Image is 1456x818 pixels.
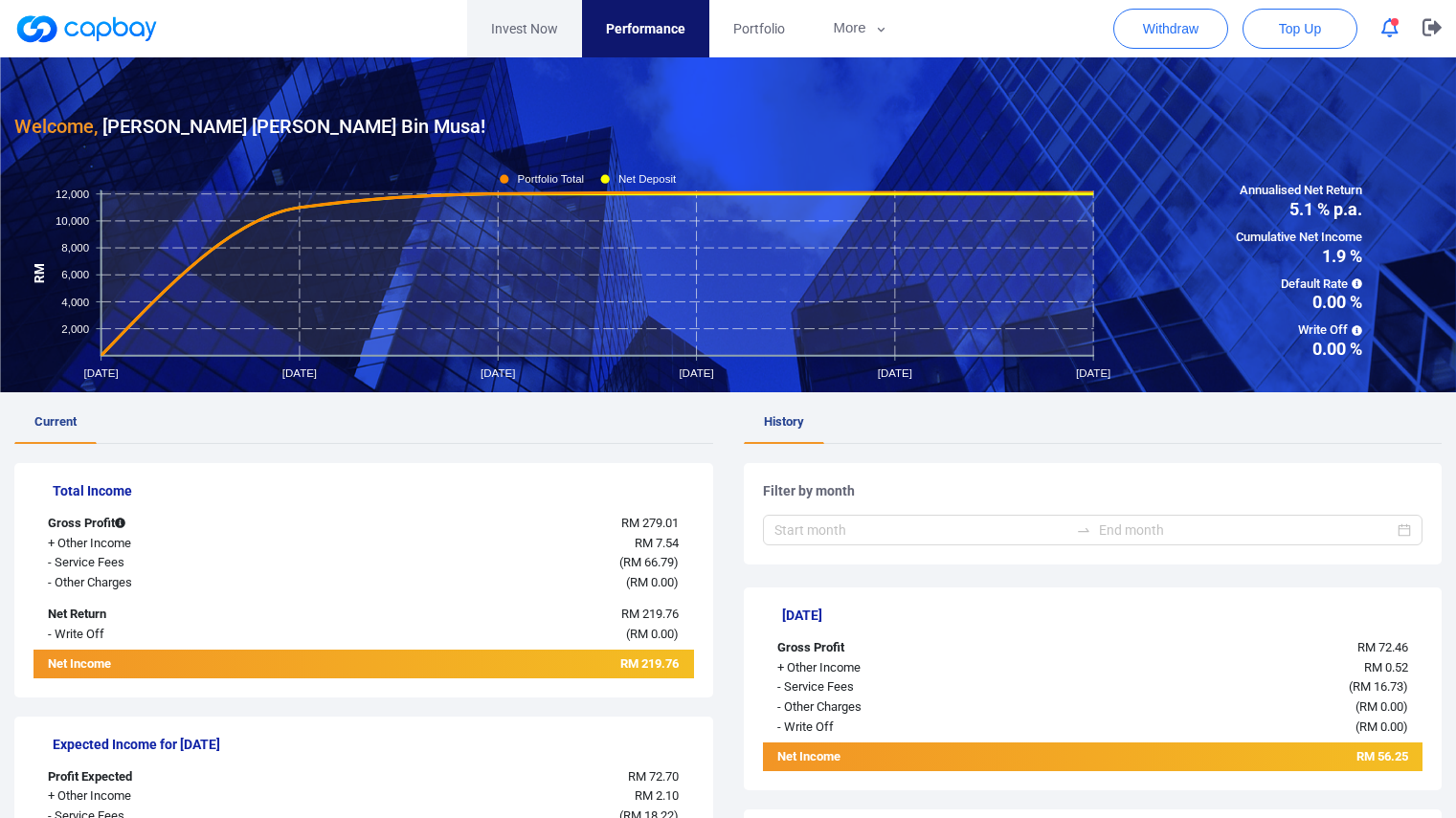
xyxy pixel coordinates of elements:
[14,111,485,142] h3: [PERSON_NAME] [PERSON_NAME] Bin Musa !
[1038,718,1422,738] div: ( )
[1357,640,1408,654] span: RM 72.46
[774,520,1069,541] input: Start month
[61,242,89,254] tspan: 8,000
[282,367,317,379] tspan: [DATE]
[308,553,693,573] div: ( )
[764,414,804,429] span: History
[1236,294,1362,311] span: 0.00 %
[53,482,694,499] h5: Total Income
[782,607,1423,624] h5: [DATE]
[1236,321,1362,341] span: Write Off
[878,367,912,379] tspan: [DATE]
[763,747,1038,771] div: Net Income
[1076,367,1110,379] tspan: [DATE]
[621,516,679,530] span: RM 279.01
[679,367,713,379] tspan: [DATE]
[1356,749,1408,763] span: RM 56.25
[733,18,785,39] span: Portfolio
[53,736,694,753] h5: Expected Income for [DATE]
[1236,201,1362,218] span: 5.1 % p.a.
[628,769,679,784] span: RM 72.70
[1236,275,1362,295] span: Default Rate
[623,555,674,569] span: RM 66.79
[630,575,674,589] span: RM 0.00
[1113,9,1228,49] button: Withdraw
[763,482,1423,499] h5: Filter by month
[1364,660,1408,674] span: RM 0.52
[763,638,1038,658] div: Gross Profit
[34,786,308,807] div: + Other Income
[34,625,308,645] div: - Write Off
[1359,719,1403,734] span: RM 0.00
[308,625,693,645] div: ( )
[1099,520,1394,541] input: End month
[1353,679,1403,694] span: RM 16.73
[763,658,1038,678] div: + Other Income
[34,514,308,534] div: Gross Profit
[56,188,89,199] tspan: 12,000
[763,697,1038,718] div: - Other Charges
[606,18,685,39] span: Performance
[61,269,89,280] tspan: 6,000
[620,656,679,671] span: RM 219.76
[621,607,679,621] span: RM 219.76
[1359,699,1403,714] span: RM 0.00
[83,367,118,379] tspan: [DATE]
[14,115,98,138] span: Welcome,
[1076,522,1091,538] span: swap-right
[61,296,89,307] tspan: 4,000
[34,605,308,625] div: Net Return
[635,536,679,550] span: RM 7.54
[1236,341,1362,358] span: 0.00 %
[1076,522,1091,538] span: to
[1279,19,1321,38] span: Top Up
[763,677,1038,697] div: - Service Fees
[61,322,89,334] tspan: 2,000
[1236,228,1362,248] span: Cumulative Net Income
[1236,181,1362,201] span: Annualised Net Return
[1243,9,1357,49] button: Top Up
[630,627,674,641] span: RM 0.00
[34,414,77,429] span: Current
[1236,248,1362,265] span: 1.9 %
[34,534,308,554] div: + Other Income
[34,553,308,573] div: - Service Fees
[1038,697,1422,718] div: ( )
[34,654,308,678] div: Net Income
[618,173,677,185] tspan: Net Deposit
[33,263,47,283] tspan: RM
[34,573,308,593] div: - Other Charges
[56,215,89,227] tspan: 10,000
[518,173,585,185] tspan: Portfolio Total
[1038,677,1422,697] div: ( )
[763,718,1038,738] div: - Write Off
[34,767,308,787] div: Profit Expected
[308,573,693,593] div: ( )
[481,367,515,379] tspan: [DATE]
[635,788,679,803] span: RM 2.10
